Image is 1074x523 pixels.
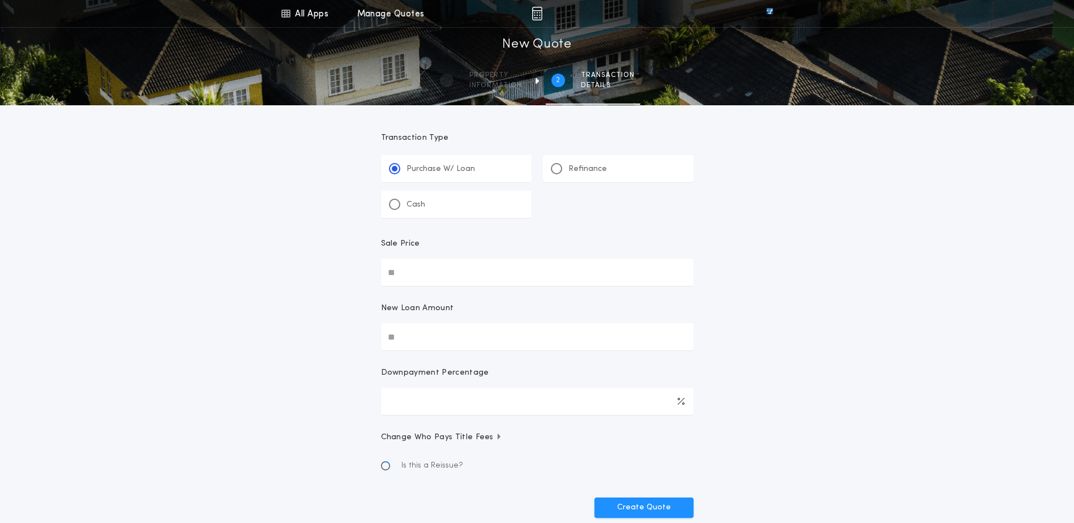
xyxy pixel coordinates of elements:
input: Downpayment Percentage [381,388,694,415]
h1: New Quote [502,36,571,54]
span: Change Who Pays Title Fees [381,432,503,443]
button: Change Who Pays Title Fees [381,432,694,443]
span: Is this a Reissue? [401,460,463,471]
img: img [532,7,542,20]
p: Downpayment Percentage [381,367,489,379]
button: Create Quote [594,498,694,518]
span: Transaction [581,71,635,80]
p: New Loan Amount [381,303,454,314]
span: details [581,81,635,90]
p: Sale Price [381,238,420,250]
input: New Loan Amount [381,323,694,350]
p: Cash [407,199,425,211]
p: Purchase W/ Loan [407,164,475,175]
span: Property [469,71,522,80]
img: vs-icon [746,8,793,19]
p: Transaction Type [381,132,694,144]
span: information [469,81,522,90]
p: Refinance [568,164,607,175]
input: Sale Price [381,259,694,286]
h2: 2 [556,76,560,85]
